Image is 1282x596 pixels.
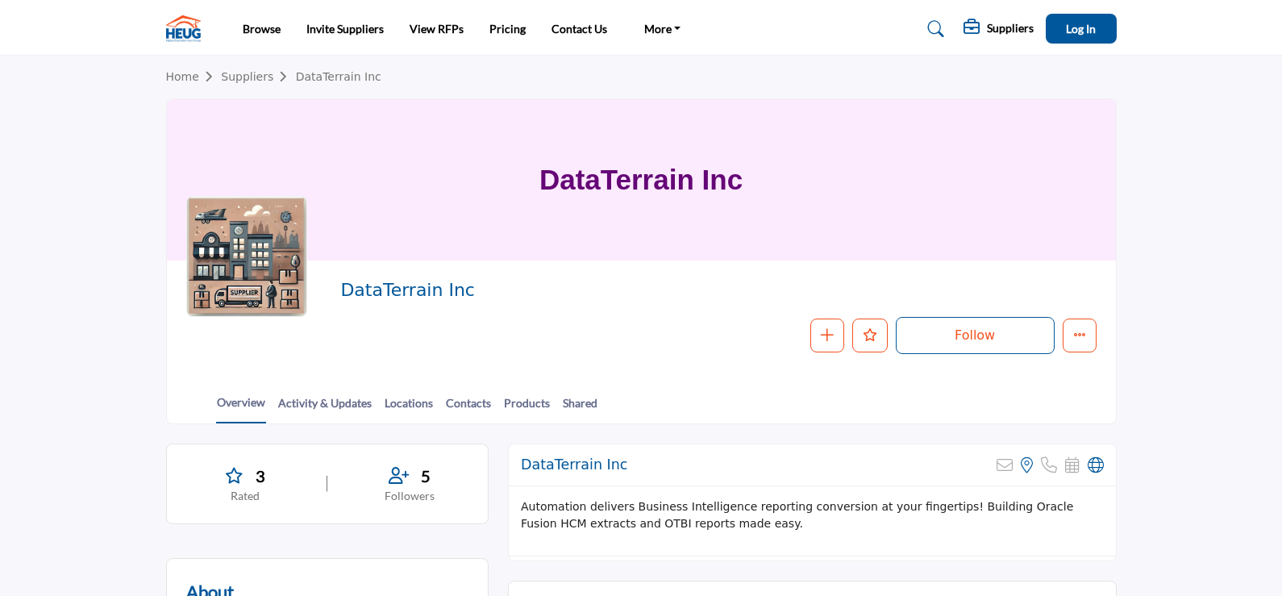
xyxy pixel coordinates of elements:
[221,70,295,83] a: Suppliers
[296,70,381,83] a: DataTerrain Inc
[256,464,265,488] span: 3
[277,394,373,423] a: Activity & Updates
[421,464,431,488] span: 5
[166,15,209,42] img: site Logo
[987,21,1034,35] h5: Suppliers
[896,317,1055,354] button: Follow
[410,22,464,35] a: View RFPs
[186,488,305,504] p: Rated
[340,280,784,301] h2: DataTerrain Inc
[552,22,607,35] a: Contact Us
[1046,14,1117,44] button: Log In
[912,16,955,42] a: Search
[243,22,281,35] a: Browse
[216,394,266,423] a: Overview
[306,22,384,35] a: Invite Suppliers
[521,456,627,473] h2: DataTerrain Inc
[852,319,888,352] button: Like
[964,19,1034,39] div: Suppliers
[350,488,468,504] p: Followers
[384,394,434,423] a: Locations
[489,22,526,35] a: Pricing
[539,99,743,260] h1: DataTerrain Inc
[1063,319,1097,352] button: More details
[521,500,1073,530] span: Automation delivers Business Intelligence reporting conversion at your fingertips! Building Oracl...
[503,394,551,423] a: Products
[1066,22,1096,35] span: Log In
[445,394,492,423] a: Contacts
[166,70,222,83] a: Home
[562,394,598,423] a: Shared
[633,18,693,40] a: More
